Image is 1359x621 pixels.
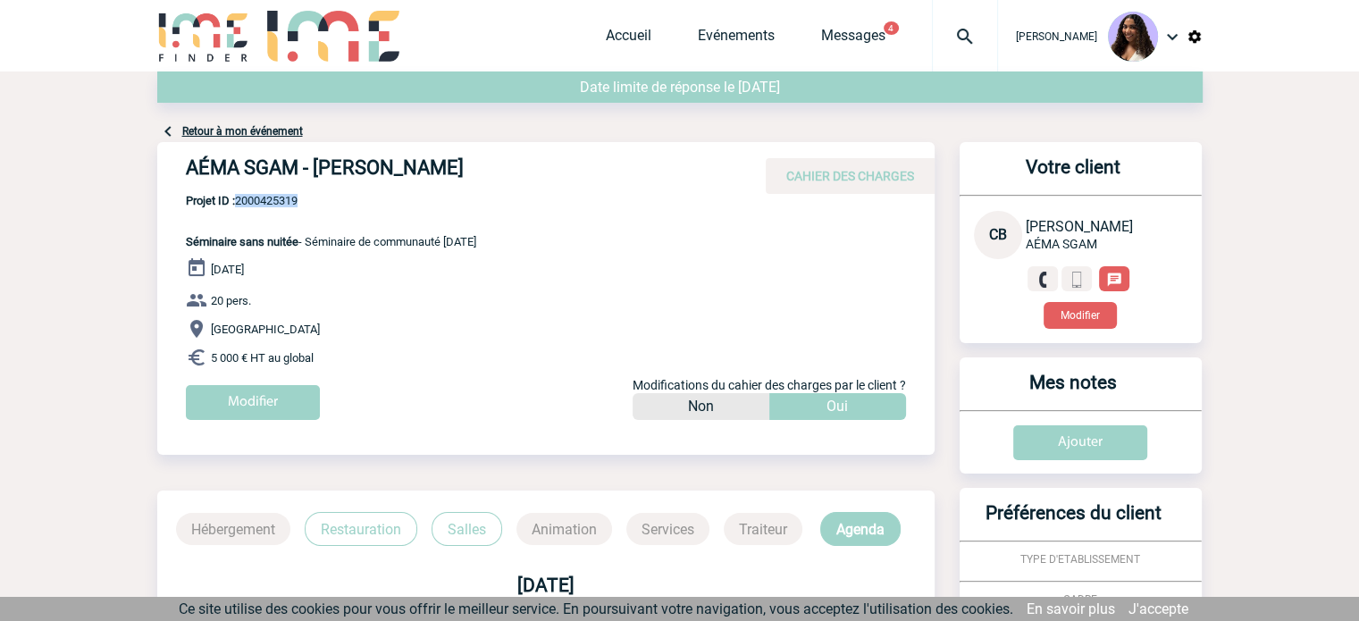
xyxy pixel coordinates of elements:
p: Agenda [820,512,901,546]
span: Séminaire sans nuitée [186,235,298,248]
span: [PERSON_NAME] [1016,30,1097,43]
a: Evénements [698,27,775,52]
a: En savoir plus [1027,600,1115,617]
span: CB [989,226,1007,243]
span: [PERSON_NAME] [1026,218,1133,235]
a: J'accepte [1128,600,1188,617]
p: Traiteur [724,513,802,545]
p: Salles [432,512,502,546]
span: CADRE [1063,593,1097,606]
span: [GEOGRAPHIC_DATA] [211,323,320,336]
b: [DATE] [517,575,575,596]
h3: Préférences du client [967,502,1180,541]
span: Date limite de réponse le [DATE] [580,79,780,96]
span: 20 pers. [211,294,251,307]
a: Accueil [606,27,651,52]
span: Ce site utilise des cookies pour vous offrir le meilleur service. En poursuivant votre navigation... [179,600,1013,617]
span: CAHIER DES CHARGES [786,169,914,183]
input: Modifier [186,385,320,420]
span: - Séminaire de communauté [DATE] [186,235,476,248]
h4: AÉMA SGAM - [PERSON_NAME] [186,156,722,187]
img: fixe.png [1035,272,1051,288]
span: Modifications du cahier des charges par le client ? [633,378,906,392]
span: [DATE] [211,263,244,276]
input: Ajouter [1013,425,1147,460]
a: Messages [821,27,885,52]
a: Retour à mon événement [182,125,303,138]
span: AÉMA SGAM [1026,237,1097,251]
span: 2000425319 [186,194,476,207]
p: Oui [826,393,848,420]
p: Animation [516,513,612,545]
b: Projet ID : [186,194,235,207]
button: 4 [884,21,899,35]
img: chat-24-px-w.png [1106,272,1122,288]
p: Restauration [305,512,417,546]
span: TYPE D'ETABLISSEMENT [1020,553,1140,566]
button: Modifier [1044,302,1117,329]
h3: Votre client [967,156,1180,195]
p: Hébergement [176,513,290,545]
img: portable.png [1069,272,1085,288]
p: Services [626,513,709,545]
h3: Mes notes [967,372,1180,410]
span: 5 000 € HT au global [211,351,314,365]
img: IME-Finder [157,11,250,62]
p: Non [688,393,714,420]
img: 131234-0.jpg [1108,12,1158,62]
